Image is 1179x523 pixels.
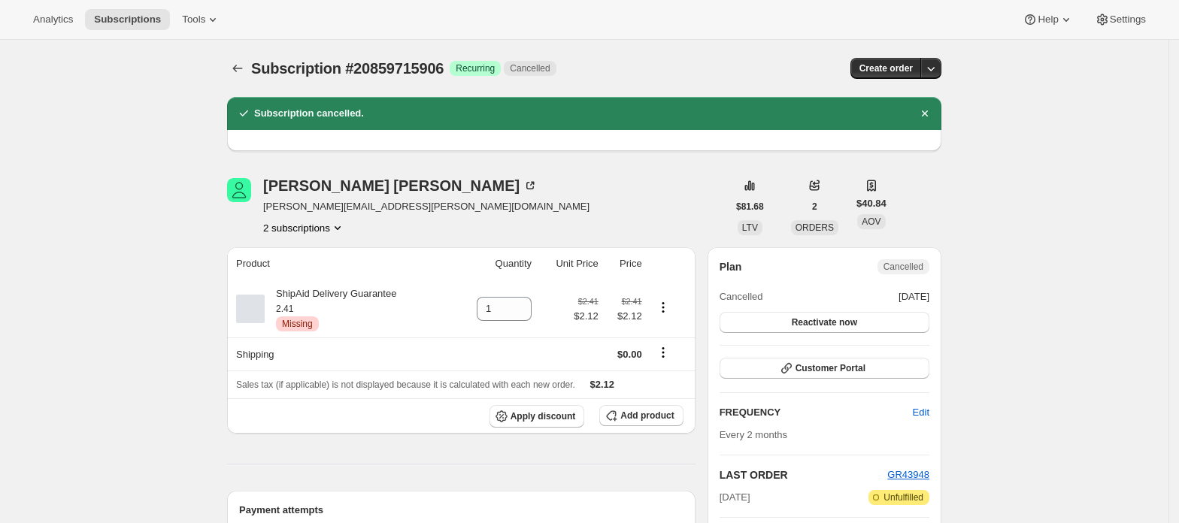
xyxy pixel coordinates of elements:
[803,196,826,217] button: 2
[1110,14,1146,26] span: Settings
[617,349,642,360] span: $0.00
[227,337,453,370] th: Shipping
[720,467,888,482] h2: LAST ORDER
[603,247,647,280] th: Price
[33,14,73,26] span: Analytics
[578,297,599,306] small: $2.41
[792,316,857,328] span: Reactivate now
[720,259,742,274] h2: Plan
[622,297,642,306] small: $2.41
[276,304,293,314] small: 2.41
[227,58,248,79] button: Subscriptions
[720,358,929,379] button: Customer Portal
[227,178,251,202] span: Lance DeMuth
[236,379,575,390] span: Sales tax (if applicable) is not displayed because it is calculated with each new order.
[453,247,536,280] th: Quantity
[511,410,576,422] span: Apply discount
[862,216,880,227] span: AOV
[904,401,938,425] button: Edit
[94,14,161,26] span: Subscriptions
[173,9,229,30] button: Tools
[265,286,396,331] div: ShipAid Delivery Guarantee
[456,62,495,74] span: Recurring
[859,62,913,74] span: Create order
[913,405,929,420] span: Edit
[720,312,929,333] button: Reactivate now
[574,309,599,324] span: $2.12
[812,201,817,213] span: 2
[620,410,674,422] span: Add product
[887,467,929,482] button: GR43948
[856,196,887,211] span: $40.84
[727,196,773,217] button: $81.68
[536,247,603,280] th: Unit Price
[251,60,444,77] span: Subscription #20859715906
[263,199,589,214] span: [PERSON_NAME][EMAIL_ADDRESS][PERSON_NAME][DOMAIN_NAME]
[883,261,923,273] span: Cancelled
[1086,9,1155,30] button: Settings
[599,405,683,426] button: Add product
[720,289,763,304] span: Cancelled
[850,58,922,79] button: Create order
[1038,14,1058,26] span: Help
[263,220,345,235] button: Product actions
[796,362,865,374] span: Customer Portal
[736,201,764,213] span: $81.68
[1014,9,1082,30] button: Help
[899,289,929,304] span: [DATE]
[263,178,538,193] div: [PERSON_NAME] [PERSON_NAME]
[24,9,82,30] button: Analytics
[489,405,585,428] button: Apply discount
[608,309,642,324] span: $2.12
[182,14,205,26] span: Tools
[720,490,750,505] span: [DATE]
[239,503,683,518] h2: Payment attempts
[883,491,923,503] span: Unfulfilled
[796,222,834,233] span: ORDERS
[227,247,453,280] th: Product
[85,9,170,30] button: Subscriptions
[742,222,758,233] span: LTV
[254,106,364,121] h2: Subscription cancelled.
[590,379,615,390] span: $2.12
[651,299,675,316] button: Product actions
[720,405,913,420] h2: FREQUENCY
[914,103,935,124] button: Dismiss notification
[282,318,313,330] span: Missing
[651,344,675,361] button: Shipping actions
[720,429,787,440] span: Every 2 months
[887,469,929,480] a: GR43948
[510,62,550,74] span: Cancelled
